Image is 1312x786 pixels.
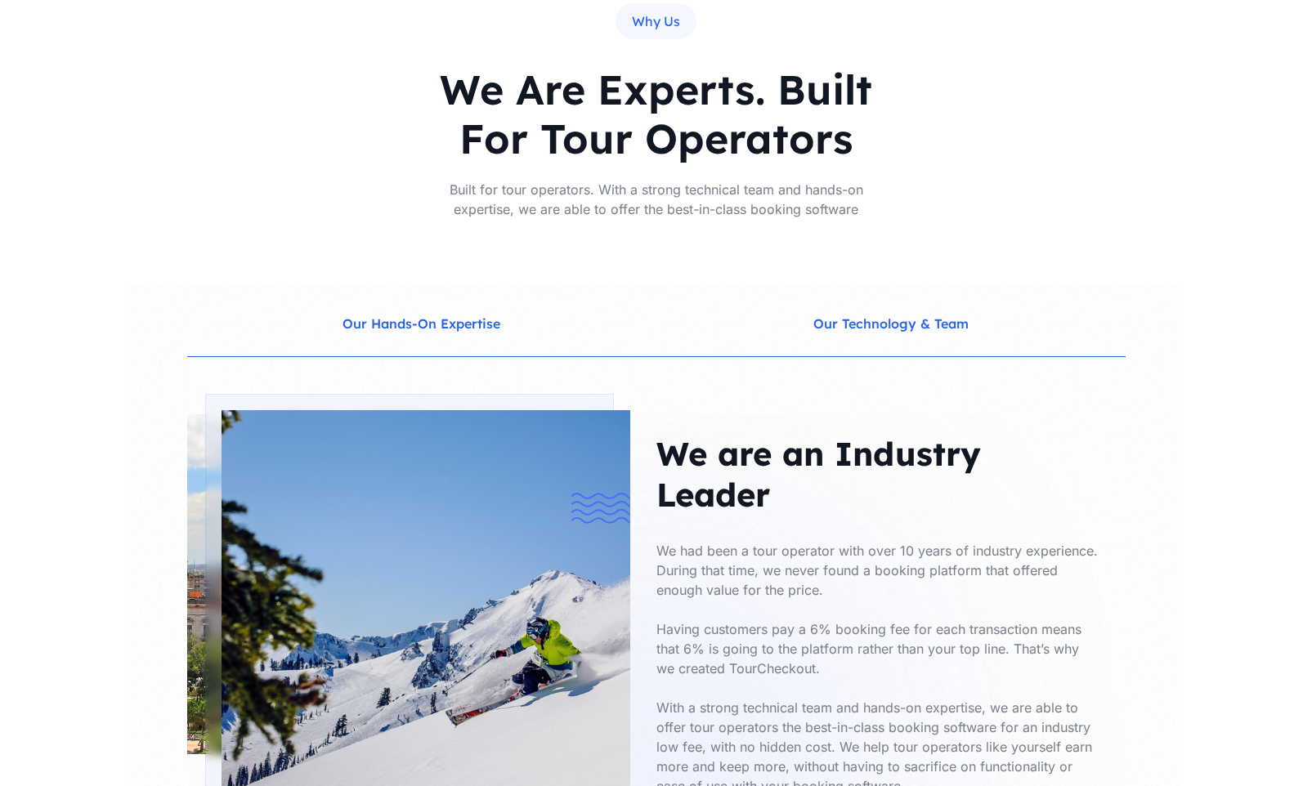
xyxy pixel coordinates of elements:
p: We had been a tour operator with over 10 years of industry experience. During that time, we never... [656,541,1099,600]
button: Our Technology & Team [656,284,1126,357]
h2: We Are Experts. Built For Tour Operators [423,65,889,163]
h2: We are an Industry Leader [656,433,1099,515]
p: Having customers pay a 6% booking fee for each transaction means that 6% is going to the platform... [656,619,1099,678]
p: Built for tour operators. With a strong technical team and hands-on expertise, we are able to off... [423,180,889,219]
button: Our Hands-On Expertise [187,284,656,357]
img: about-image-01 [187,414,630,754]
span: Why Us [616,3,696,39]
